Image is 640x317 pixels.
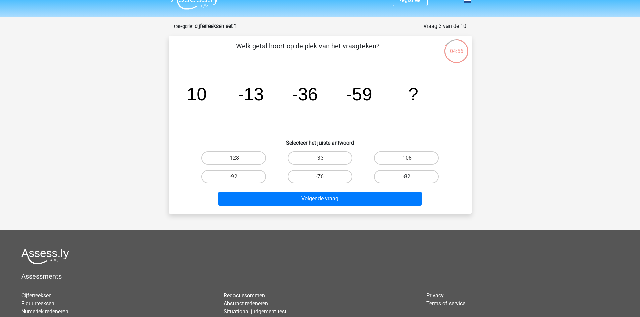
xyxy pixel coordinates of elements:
label: -82 [374,170,439,183]
label: -76 [288,170,352,183]
a: Cijferreeksen [21,292,52,299]
a: Terms of service [426,300,465,307]
tspan: -13 [238,84,264,104]
tspan: -59 [346,84,372,104]
tspan: ? [408,84,418,104]
label: -92 [201,170,266,183]
label: -108 [374,151,439,165]
tspan: -36 [292,84,318,104]
div: 04:56 [444,39,469,55]
a: Abstract redeneren [224,300,268,307]
h5: Assessments [21,272,619,280]
img: Assessly logo [21,249,69,264]
p: Welk getal hoort op de plek van het vraagteken? [179,41,436,61]
label: -33 [288,151,352,165]
tspan: 10 [186,84,207,104]
a: Situational judgement test [224,308,286,315]
small: Categorie: [174,24,193,29]
label: -128 [201,151,266,165]
h6: Selecteer het juiste antwoord [179,134,461,146]
a: Numeriek redeneren [21,308,68,315]
a: Figuurreeksen [21,300,54,307]
div: Vraag 3 van de 10 [423,22,466,30]
button: Volgende vraag [218,192,422,206]
a: Redactiesommen [224,292,265,299]
strong: cijferreeksen set 1 [195,23,237,29]
a: Privacy [426,292,444,299]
